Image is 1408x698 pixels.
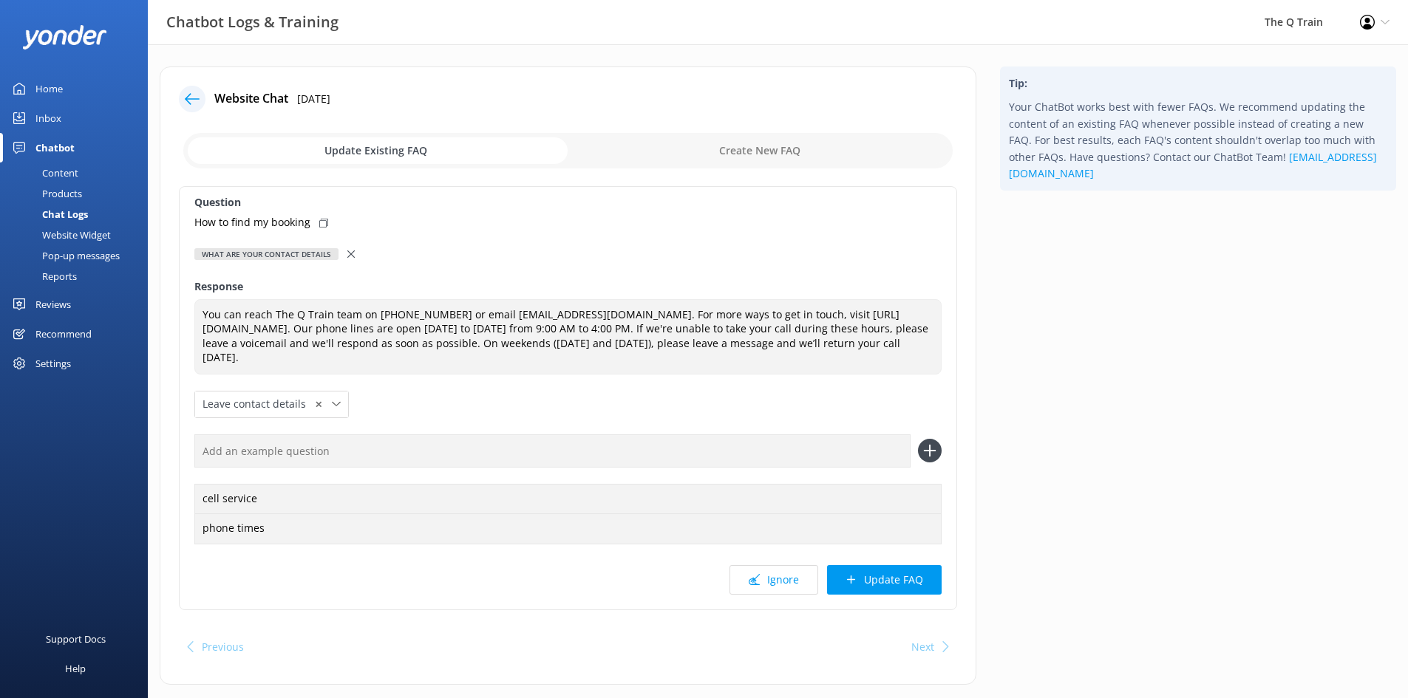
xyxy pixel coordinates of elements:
label: Question [194,194,942,211]
h4: Website Chat [214,89,288,109]
button: Ignore [729,565,818,595]
textarea: You can reach The Q Train team on [PHONE_NUMBER] or email [EMAIL_ADDRESS][DOMAIN_NAME]. For more ... [194,299,942,374]
h4: Tip: [1009,75,1387,92]
div: Help [65,654,86,683]
div: Reports [9,266,77,287]
div: Products [9,183,82,204]
img: yonder-white-logo.png [22,25,107,49]
a: Content [9,162,148,183]
label: Response [194,278,942,295]
a: Website Widget [9,225,148,245]
a: Chat Logs [9,204,148,225]
div: Chat Logs [9,204,88,225]
div: Content [9,162,78,183]
p: How to find my booking [194,214,310,230]
div: Recommend [35,319,92,349]
input: Add an example question [194,434,911,468]
div: Support Docs [46,624,106,654]
div: Home [35,74,63,103]
a: Products [9,183,148,204]
button: Update FAQ [827,565,942,595]
div: Settings [35,349,71,378]
div: cell service [194,484,942,515]
div: What are your contact details [194,248,339,260]
a: [EMAIL_ADDRESS][DOMAIN_NAME] [1009,150,1377,180]
a: Reports [9,266,148,287]
div: Pop-up messages [9,245,120,266]
div: Website Widget [9,225,111,245]
a: Pop-up messages [9,245,148,266]
p: [DATE] [297,91,330,107]
div: phone times [194,513,942,544]
span: Leave contact details [203,396,315,412]
div: Reviews [35,290,71,319]
div: Inbox [35,103,61,133]
p: Your ChatBot works best with fewer FAQs. We recommend updating the content of an existing FAQ whe... [1009,99,1387,182]
h3: Chatbot Logs & Training [166,10,339,34]
div: Chatbot [35,133,75,162]
span: ✕ [315,397,322,411]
